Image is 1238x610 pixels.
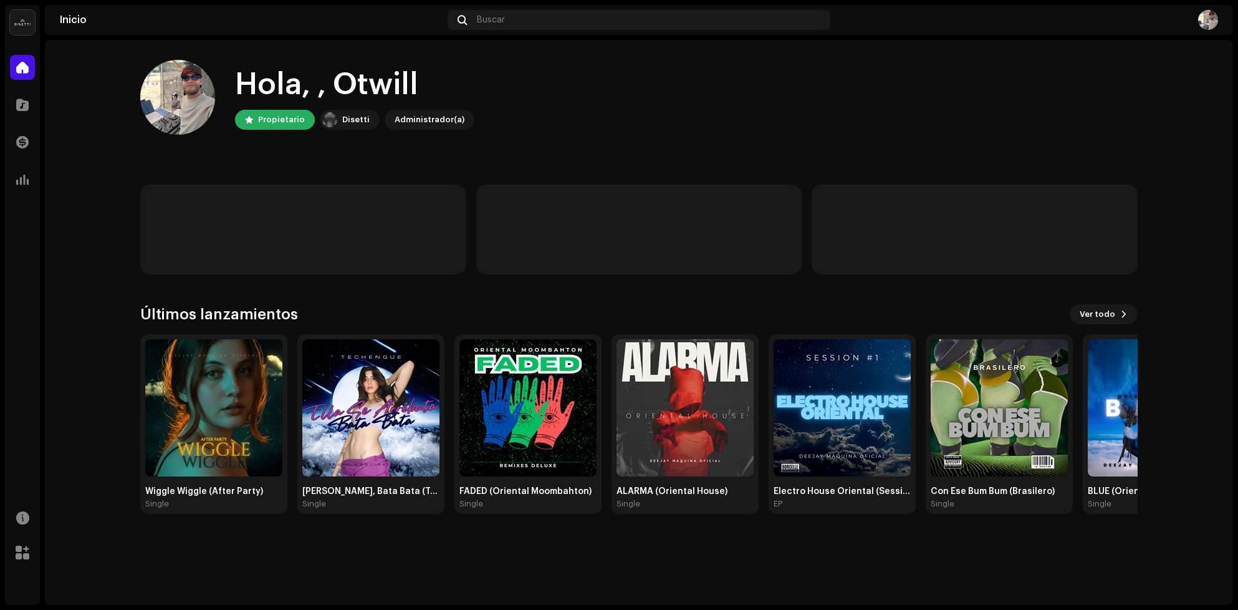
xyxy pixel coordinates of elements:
img: 852d329a-1acc-4078-8467-7e42b92f1d24 [1198,10,1218,30]
div: BLUE (Oriental House) [1088,487,1225,496]
div: Administrador(a) [395,112,464,127]
img: f619fff8-33c8-4547-a5aa-6b3de3b3596e [302,339,439,477]
div: EP [774,499,782,509]
img: 02a7c2d3-3c89-4098-b12f-2ff2945c95ee [322,112,337,127]
div: Propietario [258,112,305,127]
div: Hola, , Otwill [235,65,474,105]
h3: Últimos lanzamientos [140,304,298,324]
img: 2ef7b3aa-0039-4a8f-bae5-9b9ec2c46cee [774,339,911,477]
img: 02a7c2d3-3c89-4098-b12f-2ff2945c95ee [10,10,35,35]
button: Ver todo [1070,304,1138,324]
img: 852d329a-1acc-4078-8467-7e42b92f1d24 [140,60,215,135]
div: Single [459,499,483,509]
span: Ver todo [1080,302,1115,327]
img: 45320ecf-f5d2-4776-b93d-0ba00729392f [617,339,754,477]
img: fc3aa86e-02b3-4b98-9bdf-980f02e134cf [1088,339,1225,477]
div: Single [145,499,169,509]
div: Single [931,499,954,509]
div: Disetti [342,112,370,127]
div: Wiggle Wiggle (After Party) [145,487,282,496]
div: Inicio [60,15,443,25]
img: 2c0464d5-f4eb-493e-b3dc-92e00451243d [931,339,1068,477]
span: Buscar [477,15,505,25]
div: [PERSON_NAME], Bata Bata (Techengue) [302,487,439,496]
div: FADED (Oriental Moombahton) [459,487,597,496]
img: 80ec0770-e651-4a04-bea0-b10b7e017ff6 [459,339,597,477]
img: 9e1d2e56-c5fe-45ba-9e2c-4d35db49ca49 [145,339,282,477]
div: Single [1088,499,1111,509]
div: ALARMA (Oriental House) [617,487,754,496]
div: Single [302,499,326,509]
div: Electro House Oriental (Session #1) [774,487,911,496]
div: Single [617,499,640,509]
div: Con Ese Bum Bum (Brasilero) [931,487,1068,496]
